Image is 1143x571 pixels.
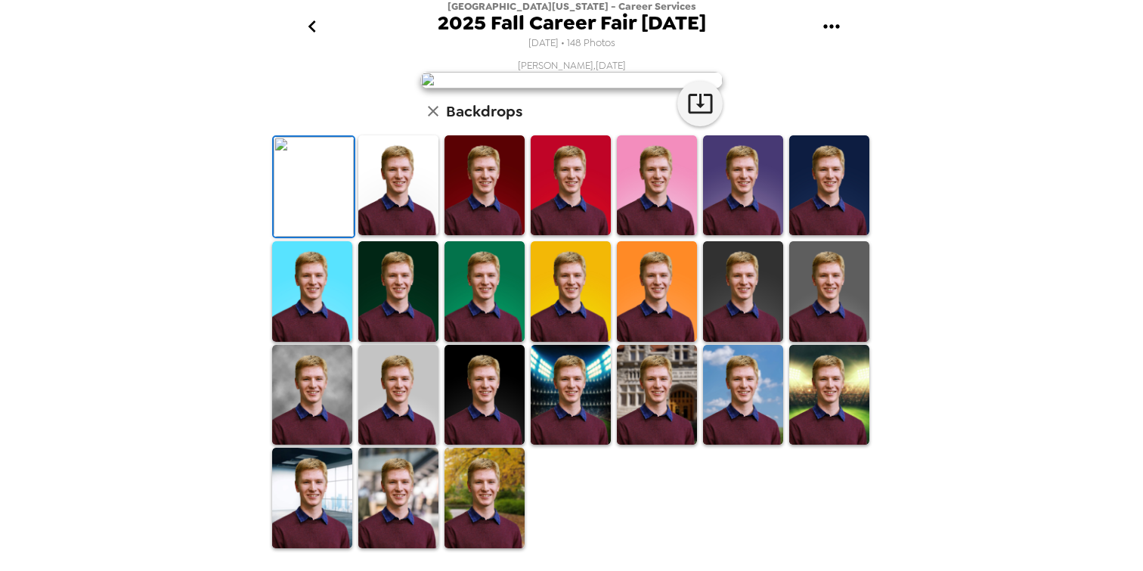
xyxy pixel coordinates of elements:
span: [PERSON_NAME] , [DATE] [518,59,626,72]
img: user [420,72,723,88]
img: Original [274,137,354,237]
span: 2025 Fall Career Fair [DATE] [438,13,706,33]
button: go back [287,2,336,51]
button: gallery menu [807,2,856,51]
span: [DATE] • 148 Photos [528,33,615,54]
h6: Backdrops [446,99,522,123]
